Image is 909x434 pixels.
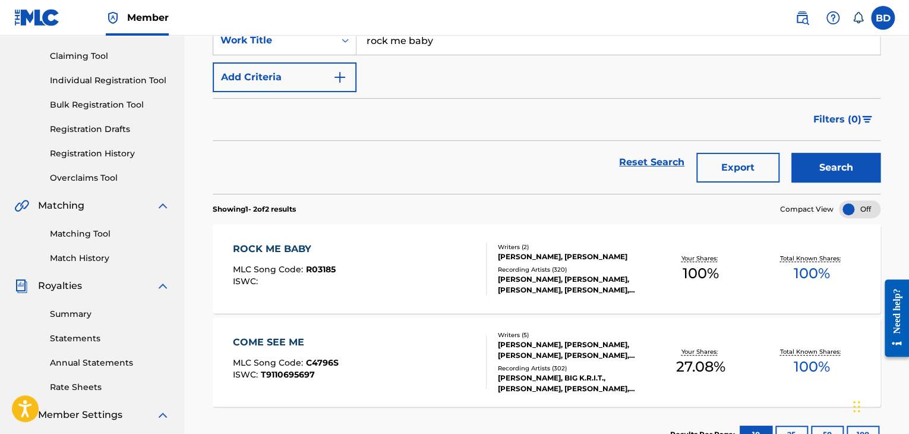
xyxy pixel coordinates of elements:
[50,99,170,111] a: Bulk Registration Tool
[261,369,315,380] span: T9110695697
[38,279,82,293] span: Royalties
[498,265,645,274] div: Recording Artists ( 320 )
[795,11,809,25] img: search
[233,276,261,287] span: ISWC :
[876,271,909,366] iframe: Resource Center
[233,242,336,256] div: ROCK ME BABY
[50,74,170,87] a: Individual Registration Tool
[156,199,170,213] img: expand
[50,50,170,62] a: Claiming Tool
[213,204,296,215] p: Showing 1 - 2 of 2 results
[127,11,169,24] span: Member
[106,11,120,25] img: Top Rightsholder
[498,339,645,361] div: [PERSON_NAME], [PERSON_NAME], [PERSON_NAME], [PERSON_NAME], [PERSON_NAME]
[233,335,339,350] div: COME SEE ME
[38,408,122,422] span: Member Settings
[871,6,895,30] div: User Menu
[853,389,860,424] div: Drag
[156,279,170,293] img: expand
[676,356,725,378] span: 27.08 %
[498,364,645,373] div: Recording Artists ( 302 )
[306,357,339,368] span: C4796S
[681,254,720,263] p: Your Shares:
[333,70,347,84] img: 9d2ae6d4665cec9f34b9.svg
[14,199,29,213] img: Matching
[50,332,170,345] a: Statements
[498,331,645,339] div: Writers ( 5 )
[696,153,779,183] button: Export
[681,347,720,356] p: Your Shares:
[50,252,170,265] a: Match History
[233,369,261,380] span: ISWC :
[50,147,170,160] a: Registration History
[498,373,645,394] div: [PERSON_NAME], BIG K.R.I.T., [PERSON_NAME], [PERSON_NAME], [PERSON_NAME], [PERSON_NAME], [PERSON_...
[794,263,830,284] span: 100 %
[156,408,170,422] img: expand
[50,123,170,136] a: Registration Drafts
[780,204,834,215] span: Compact View
[613,149,690,175] a: Reset Search
[498,274,645,295] div: [PERSON_NAME], [PERSON_NAME], [PERSON_NAME], [PERSON_NAME], [PERSON_NAME] & [PERSON_NAME]
[38,199,84,213] span: Matching
[498,243,645,251] div: Writers ( 2 )
[306,264,336,275] span: R03185
[852,12,864,24] div: Notifications
[826,11,840,25] img: help
[213,62,356,92] button: Add Criteria
[233,357,306,368] span: MLC Song Code :
[50,357,170,369] a: Annual Statements
[794,356,830,378] span: 100 %
[50,172,170,184] a: Overclaims Tool
[233,264,306,275] span: MLC Song Code :
[50,228,170,240] a: Matching Tool
[50,308,170,320] a: Summary
[14,279,29,293] img: Royalties
[813,112,861,127] span: Filters ( 0 )
[213,224,880,313] a: ROCK ME BABYMLC Song Code:R03185ISWC:Writers (2)[PERSON_NAME], [PERSON_NAME]Recording Artists (32...
[50,381,170,394] a: Rate Sheets
[821,6,845,30] div: Help
[213,317,880,407] a: COME SEE MEMLC Song Code:C4796SISWC:T9110695697Writers (5)[PERSON_NAME], [PERSON_NAME], [PERSON_N...
[220,33,327,48] div: Work Title
[14,9,60,26] img: MLC Logo
[806,105,880,134] button: Filters (0)
[790,6,814,30] a: Public Search
[683,263,719,284] span: 100 %
[850,377,909,434] iframe: Chat Widget
[498,251,645,262] div: [PERSON_NAME], [PERSON_NAME]
[780,254,844,263] p: Total Known Shares:
[862,116,872,123] img: filter
[780,347,844,356] p: Total Known Shares:
[791,153,880,183] button: Search
[213,26,880,194] form: Search Form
